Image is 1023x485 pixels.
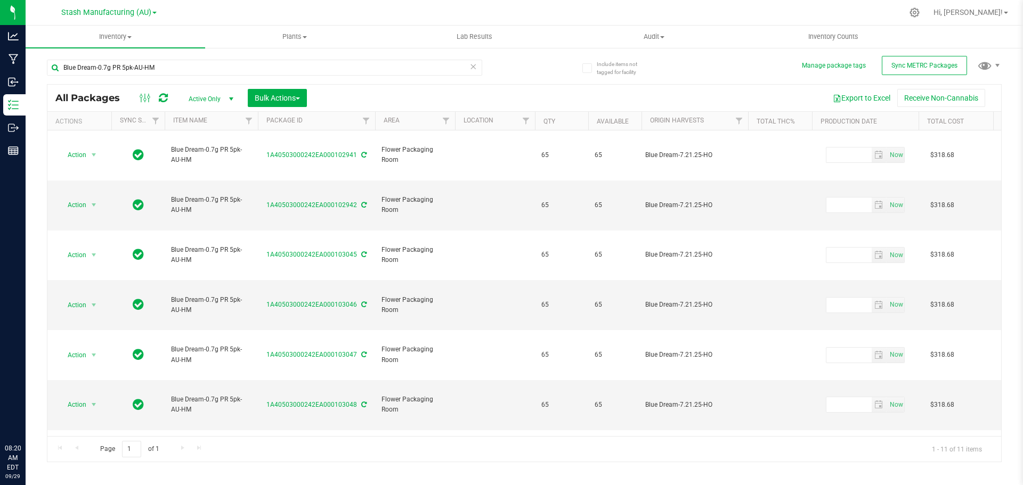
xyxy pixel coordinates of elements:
span: Sync from Compliance System [360,201,367,209]
span: select [887,397,904,412]
span: select [887,348,904,363]
span: Action [58,348,87,363]
span: Set Current date [887,248,905,263]
span: Flower Packaging Room [381,344,449,365]
span: Action [58,397,87,412]
span: select [872,248,887,262]
div: Value 1: Blue Dream-7.21.25-HO [645,150,745,160]
span: Plants [206,32,384,42]
a: Filter [358,112,375,130]
span: select [887,198,904,212]
span: select [87,248,101,262]
span: select [872,298,887,313]
span: 1 - 11 of 11 items [923,441,990,457]
span: $318.68 [925,247,960,262]
a: 1A40503000242EA000102941 [266,151,357,159]
a: Area [384,117,400,124]
a: 1A40503000242EA000103047 [266,351,357,358]
a: Total THC% [757,118,795,125]
span: Sync from Compliance System [360,401,367,408]
span: Blue Dream-0.7g PR 5pk-AU-HM [171,394,251,415]
span: Blue Dream-0.7g PR 5pk-AU-HM [171,245,251,265]
a: Lab Results [385,26,564,48]
span: Bulk Actions [255,94,300,102]
span: Stash Manufacturing (AU) [61,8,151,17]
span: Flower Packaging Room [381,295,449,315]
button: Receive Non-Cannabis [897,89,985,107]
button: Export to Excel [826,89,897,107]
div: Value 1: Blue Dream-7.21.25-HO [645,400,745,410]
span: select [872,147,887,162]
span: Flower Packaging Room [381,245,449,265]
span: Include items not tagged for facility [597,60,650,76]
span: select [872,397,887,412]
button: Manage package tags [802,61,866,70]
a: Location [464,117,493,124]
a: Sync Status [120,117,161,124]
span: $318.68 [925,147,960,163]
p: 08:20 AM EDT [5,443,21,472]
span: In Sync [133,347,144,362]
span: 65 [541,150,582,160]
span: Hi, [PERSON_NAME]! [933,8,1003,17]
span: Clear [469,60,477,73]
a: Inventory [26,26,205,48]
span: select [887,248,904,262]
div: Value 1: Blue Dream-7.21.25-HO [645,350,745,360]
input: 1 [122,441,141,457]
span: Set Current date [887,397,905,413]
span: Blue Dream-0.7g PR 5pk-AU-HM [171,145,251,165]
a: Filter [437,112,455,130]
span: 65 [595,250,635,260]
a: Item Name [173,117,207,124]
span: select [887,298,904,313]
inline-svg: Reports [8,145,19,156]
div: Value 1: Blue Dream-7.21.25-HO [645,250,745,260]
a: Available [597,118,629,125]
a: Package ID [266,117,303,124]
span: select [87,348,101,363]
span: 65 [595,300,635,310]
a: Origin Harvests [650,117,704,124]
span: Flower Packaging Room [381,394,449,415]
inline-svg: Inventory [8,100,19,110]
button: Sync METRC Packages [882,56,967,75]
span: select [87,147,101,162]
span: Action [58,248,87,262]
span: Inventory [26,32,205,42]
button: Bulk Actions [248,89,307,107]
span: 65 [541,400,582,410]
span: 65 [541,350,582,360]
span: In Sync [133,397,144,412]
p: 09/29 [5,472,21,480]
span: select [872,348,887,363]
div: Actions [55,118,107,125]
div: Manage settings [908,7,921,18]
div: Value 1: Blue Dream-7.21.25-HO [645,200,745,210]
span: select [87,397,101,412]
span: $318.68 [925,297,960,313]
a: 1A40503000242EA000103045 [266,251,357,258]
span: 65 [595,400,635,410]
span: Set Current date [887,347,905,363]
span: Lab Results [442,32,507,42]
a: Plants [205,26,385,48]
span: 65 [595,350,635,360]
a: Inventory Counts [744,26,923,48]
span: $318.68 [925,397,960,413]
span: Set Current date [887,147,905,163]
span: In Sync [133,147,144,162]
iframe: Resource center unread badge [31,398,44,411]
a: Total Cost [927,118,964,125]
span: In Sync [133,297,144,312]
inline-svg: Outbound [8,122,19,133]
a: 1A40503000242EA000102942 [266,201,357,209]
span: Set Current date [887,297,905,313]
span: Action [58,198,87,212]
span: Sync from Compliance System [360,251,367,258]
span: Blue Dream-0.7g PR 5pk-AU-HM [171,195,251,215]
inline-svg: Inbound [8,77,19,87]
inline-svg: Manufacturing [8,54,19,64]
span: 65 [541,250,582,260]
span: 65 [595,200,635,210]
